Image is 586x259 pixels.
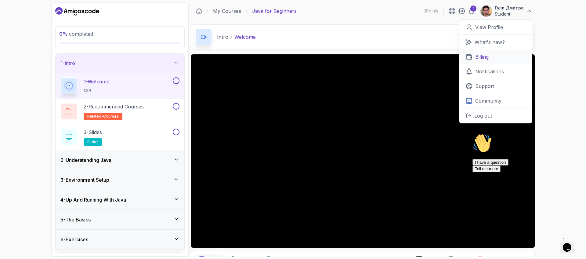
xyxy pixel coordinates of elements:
a: 1 [468,7,475,15]
button: 2-Understanding Java [56,150,184,170]
a: What's new? [459,35,532,49]
span: Hi! How can we help? [2,18,60,23]
p: Гула Дмитро [495,5,524,11]
p: 1:36 [84,88,110,94]
a: Community [459,93,532,108]
h3: 4 - Up And Running With Java [60,196,126,203]
p: Log out [474,112,492,119]
div: 👋Hi! How can we help?I have a questionTell me more [2,2,112,41]
button: Tell me more [2,35,31,41]
p: Intro [217,33,228,41]
p: 0 Points [423,8,438,14]
p: Welcome [234,33,256,41]
button: 5-The Basics [56,210,184,229]
p: Support [475,82,494,90]
p: Billing [475,53,489,60]
button: user profile imageГула ДмитроStudent [480,5,532,17]
h3: 3 - Environment Setup [60,176,109,184]
button: I have a question [2,28,38,35]
a: Support [459,79,532,93]
iframe: chat widget [470,131,580,232]
a: Billing [459,49,532,64]
h3: 5 - The Basics [60,216,91,223]
span: related-courses [87,114,119,119]
p: View Profile [475,24,503,31]
span: 0 % [59,31,68,37]
button: 3-Environment Setup [56,170,184,190]
span: slides [87,140,99,144]
a: Dashboard [55,6,99,16]
a: Dashboard [196,8,202,14]
div: 1 [470,5,476,12]
span: completed [59,31,93,37]
p: What's new? [475,38,505,46]
h3: 1 - Intro [60,60,75,67]
p: Student [495,11,524,17]
iframe: chat widget [560,235,580,253]
a: My Courses [213,7,241,15]
a: View Profile [459,20,532,35]
p: 3 - Slides [84,129,102,136]
button: 3-Slidesslides [60,129,179,146]
img: user profile image [480,5,492,17]
button: 1-Intro [56,53,184,73]
p: Java for Beginners [252,7,297,15]
h3: 6 - Exercises [60,236,88,243]
p: 1 - Welcome [84,78,110,85]
button: 1-Welcome1:36 [60,77,179,94]
h3: 2 - Understanding Java [60,156,111,164]
img: :wave: [2,2,22,22]
p: Notifications [475,68,504,75]
a: Notifications [459,64,532,79]
button: Log out [459,108,532,123]
p: Community [475,97,501,104]
iframe: 1 - Hi [191,54,535,248]
button: 4-Up And Running With Java [56,190,184,210]
button: 6-Exercises [56,230,184,249]
button: 2-Recommended Coursesrelated-courses [60,103,179,120]
p: 2 - Recommended Courses [84,103,144,110]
